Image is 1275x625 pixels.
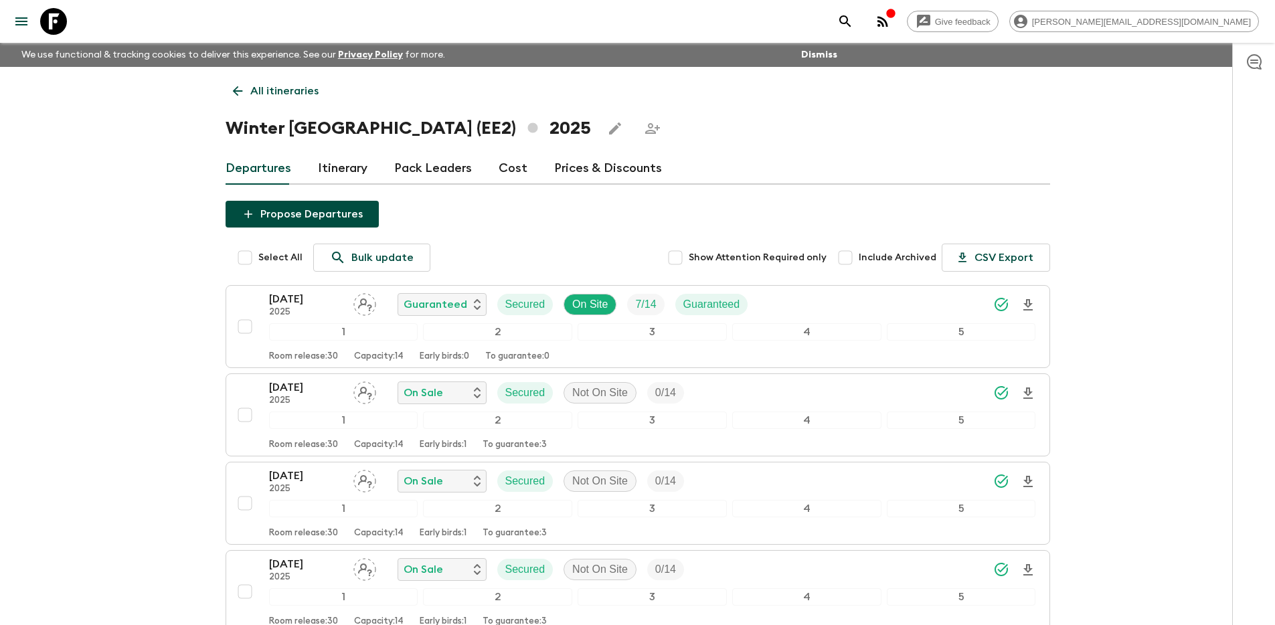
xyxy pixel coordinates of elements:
span: Select All [258,251,303,264]
a: All itineraries [226,78,326,104]
div: Not On Site [564,470,636,492]
div: 2 [423,588,572,606]
p: 0 / 14 [655,561,676,577]
div: Trip Fill [627,294,664,315]
p: On Sale [404,561,443,577]
p: Room release: 30 [269,528,338,539]
div: 1 [269,412,418,429]
div: 5 [887,323,1036,341]
div: On Site [564,294,616,315]
span: Assign pack leader [353,385,376,396]
button: Propose Departures [226,201,379,228]
p: Guaranteed [683,296,740,312]
div: [PERSON_NAME][EMAIL_ADDRESS][DOMAIN_NAME] [1009,11,1259,32]
div: 1 [269,323,418,341]
p: Secured [505,473,545,489]
p: 2025 [269,572,343,583]
button: [DATE]2025Assign pack leaderOn SaleSecuredNot On SiteTrip Fill12345Room release:30Capacity:14Earl... [226,373,1050,456]
div: 5 [887,412,1036,429]
svg: Synced Successfully [993,561,1009,577]
p: 2025 [269,395,343,406]
div: 5 [887,588,1036,606]
span: Show Attention Required only [689,251,827,264]
div: 3 [578,500,727,517]
button: [DATE]2025Assign pack leaderOn SaleSecuredNot On SiteTrip Fill12345Room release:30Capacity:14Earl... [226,462,1050,545]
p: To guarantee: 3 [483,528,547,539]
p: On Sale [404,473,443,489]
p: Secured [505,296,545,312]
p: Not On Site [572,473,628,489]
p: 0 / 14 [655,473,676,489]
a: Cost [499,153,527,185]
p: Early birds: 1 [420,440,466,450]
svg: Synced Successfully [993,473,1009,489]
div: Secured [497,382,554,404]
p: [DATE] [269,556,343,572]
a: Itinerary [318,153,367,185]
svg: Download Onboarding [1020,474,1036,490]
p: 7 / 14 [635,296,656,312]
svg: Synced Successfully [993,296,1009,312]
p: Early birds: 0 [420,351,469,362]
p: Capacity: 14 [354,440,404,450]
p: We use functional & tracking cookies to deliver this experience. See our for more. [16,43,450,67]
p: All itineraries [250,83,319,99]
span: Assign pack leader [353,562,376,573]
div: 1 [269,588,418,606]
div: Trip Fill [647,382,684,404]
div: 4 [732,500,881,517]
p: Guaranteed [404,296,467,312]
div: Trip Fill [647,470,684,492]
span: Include Archived [859,251,936,264]
p: To guarantee: 0 [485,351,549,362]
p: Capacity: 14 [354,351,404,362]
button: menu [8,8,35,35]
button: CSV Export [942,244,1050,272]
a: Bulk update [313,244,430,272]
p: 2025 [269,307,343,318]
button: search adventures [832,8,859,35]
a: Departures [226,153,291,185]
svg: Synced Successfully [993,385,1009,401]
div: 2 [423,500,572,517]
div: Trip Fill [647,559,684,580]
p: [DATE] [269,468,343,484]
span: Assign pack leader [353,474,376,484]
p: Room release: 30 [269,351,338,362]
div: 2 [423,412,572,429]
p: [DATE] [269,291,343,307]
div: 4 [732,323,881,341]
p: On Site [572,296,608,312]
svg: Download Onboarding [1020,385,1036,401]
p: 0 / 14 [655,385,676,401]
h1: Winter [GEOGRAPHIC_DATA] (EE2) 2025 [226,115,591,142]
div: Secured [497,294,554,315]
span: Give feedback [928,17,998,27]
a: Give feedback [907,11,999,32]
p: Bulk update [351,250,414,266]
span: Assign pack leader [353,297,376,308]
p: To guarantee: 3 [483,440,547,450]
p: Room release: 30 [269,440,338,450]
a: Pack Leaders [394,153,472,185]
div: 4 [732,588,881,606]
p: Secured [505,561,545,577]
p: Not On Site [572,385,628,401]
p: [DATE] [269,379,343,395]
svg: Download Onboarding [1020,562,1036,578]
p: On Sale [404,385,443,401]
p: Secured [505,385,545,401]
div: 4 [732,412,881,429]
p: 2025 [269,484,343,495]
button: Dismiss [798,46,841,64]
div: Not On Site [564,559,636,580]
p: Not On Site [572,561,628,577]
svg: Download Onboarding [1020,297,1036,313]
div: 3 [578,588,727,606]
span: Share this itinerary [639,115,666,142]
div: 3 [578,412,727,429]
div: Secured [497,470,554,492]
button: Edit this itinerary [602,115,628,142]
a: Privacy Policy [338,50,403,60]
span: [PERSON_NAME][EMAIL_ADDRESS][DOMAIN_NAME] [1025,17,1258,27]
